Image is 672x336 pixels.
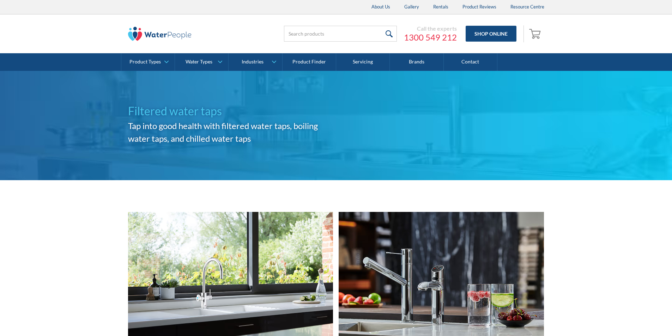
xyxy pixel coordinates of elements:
a: Industries [229,53,282,71]
div: Call the experts [404,25,457,32]
a: 1300 549 212 [404,32,457,43]
a: Product Finder [283,53,336,71]
div: Water Types [186,59,212,65]
a: Water Types [175,53,228,71]
a: Contact [444,53,497,71]
a: Open empty cart [527,25,544,42]
h1: Filtered water taps [128,103,336,120]
div: Industries [242,59,264,65]
div: Product Types [129,59,161,65]
iframe: podium webchat widget bubble [601,301,672,336]
img: shopping cart [529,28,543,39]
a: Product Types [121,53,175,71]
a: Servicing [336,53,390,71]
img: The Water People [128,27,192,41]
a: Shop Online [466,26,516,42]
a: Brands [390,53,443,71]
h2: Tap into good health with filtered water taps, boiling water taps, and chilled water taps [128,120,336,145]
input: Search products [284,26,397,42]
